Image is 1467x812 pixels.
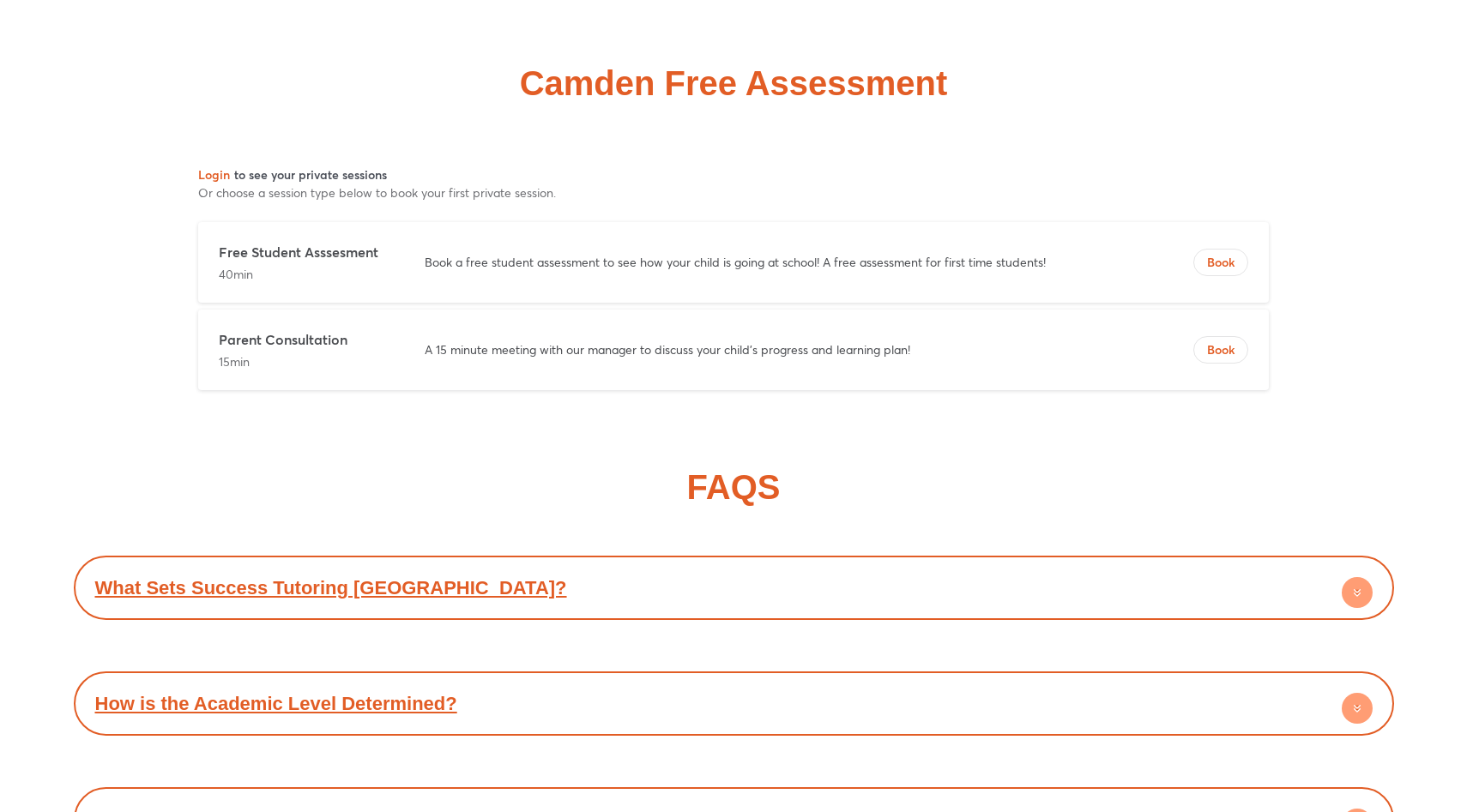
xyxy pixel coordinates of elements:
h2: Camden Free Assessment [520,66,948,100]
iframe: Chat Widget [1381,730,1467,812]
div: How is the Academic Level Determined? [82,680,1385,727]
a: What Sets Success Tutoring [GEOGRAPHIC_DATA]? [95,577,567,598]
div: What Sets Success Tutoring [GEOGRAPHIC_DATA]? [82,564,1385,611]
a: How is the Academic Level Determined? [95,693,457,714]
h2: FAQS [687,470,781,504]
